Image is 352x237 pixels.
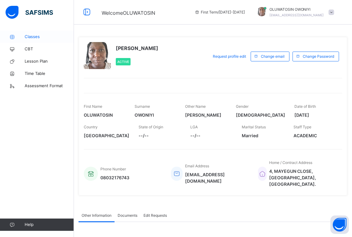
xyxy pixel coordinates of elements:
[242,132,285,139] span: Married
[6,6,53,19] img: safsims
[195,10,245,15] span: session/term information
[269,160,312,165] span: Home / Contract Address
[25,34,74,40] span: Classes
[190,125,198,129] span: LGA
[330,216,349,234] button: Open asap
[84,104,102,109] span: First Name
[139,125,163,129] span: State of Origin
[25,83,74,89] span: Assessment Format
[25,222,74,228] span: Help
[185,171,249,184] span: [EMAIL_ADDRESS][DOMAIN_NAME]
[303,54,334,59] span: Change Password
[82,213,111,218] span: Other Information
[269,7,324,12] span: OLUWATOSIN OWONIYI
[242,125,266,129] span: Marital Status
[118,213,137,218] span: Documents
[185,112,227,118] span: [PERSON_NAME]
[139,132,181,139] span: --/--
[261,54,285,59] span: Change email
[84,112,125,118] span: OLUWATOSIN
[84,125,98,129] span: Country
[25,58,74,64] span: Lesson Plan
[25,71,74,77] span: Time Table
[294,112,336,118] span: [DATE]
[84,132,129,139] span: [GEOGRAPHIC_DATA]
[236,112,285,118] span: [DEMOGRAPHIC_DATA]
[236,104,249,109] span: Gender
[269,168,336,187] span: 4, MAYEGUN CLOSE, [GEOGRAPHIC_DATA], [GEOGRAPHIC_DATA].
[269,13,324,17] span: [EMAIL_ADDRESS][DOMAIN_NAME]
[185,104,206,109] span: Other Name
[102,10,155,16] span: Welcome OLUWATOSIN
[25,46,74,52] span: CBT
[294,104,316,109] span: Date of Birth
[144,213,167,218] span: Edit Requests
[190,132,233,139] span: --/--
[293,125,311,129] span: Staff Type
[293,132,336,139] span: ACADEMIC
[251,7,337,18] div: OLUWATOSINOWONIYI
[117,60,129,64] span: Active
[100,174,129,181] span: 08032176743
[116,45,158,52] span: [PERSON_NAME]
[213,54,246,59] span: Request profile edit
[185,164,209,168] span: Email Address
[100,167,126,171] span: Phone Number
[135,112,176,118] span: OWONIYI
[135,104,150,109] span: Surname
